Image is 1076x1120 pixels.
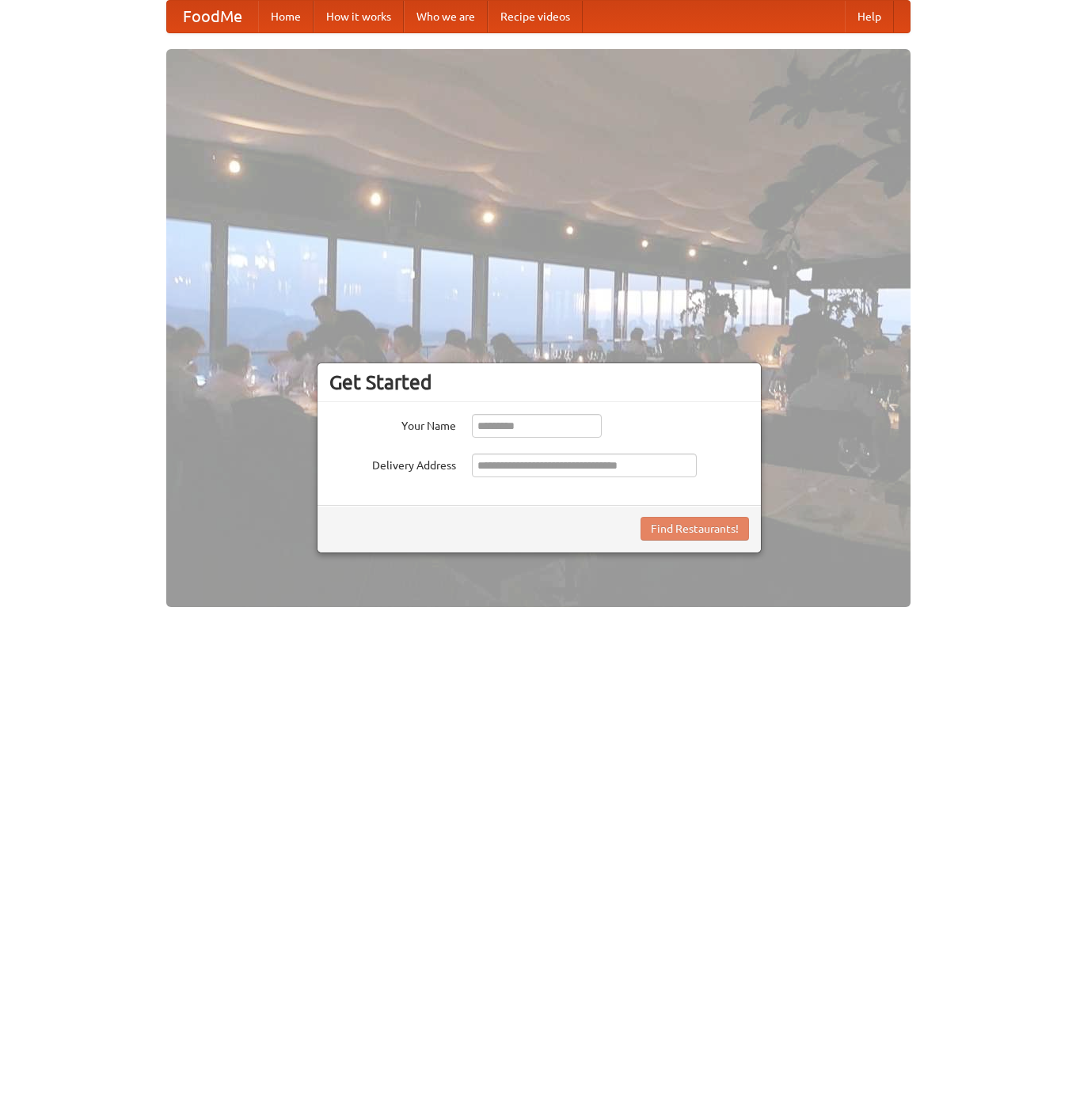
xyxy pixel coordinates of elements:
[314,1,404,32] a: How it works
[845,1,894,32] a: Help
[329,414,456,434] label: Your Name
[641,517,749,541] button: Find Restaurants!
[488,1,583,32] a: Recipe videos
[167,1,258,32] a: FoodMe
[329,454,456,473] label: Delivery Address
[329,370,749,394] h3: Get Started
[404,1,488,32] a: Who we are
[258,1,314,32] a: Home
